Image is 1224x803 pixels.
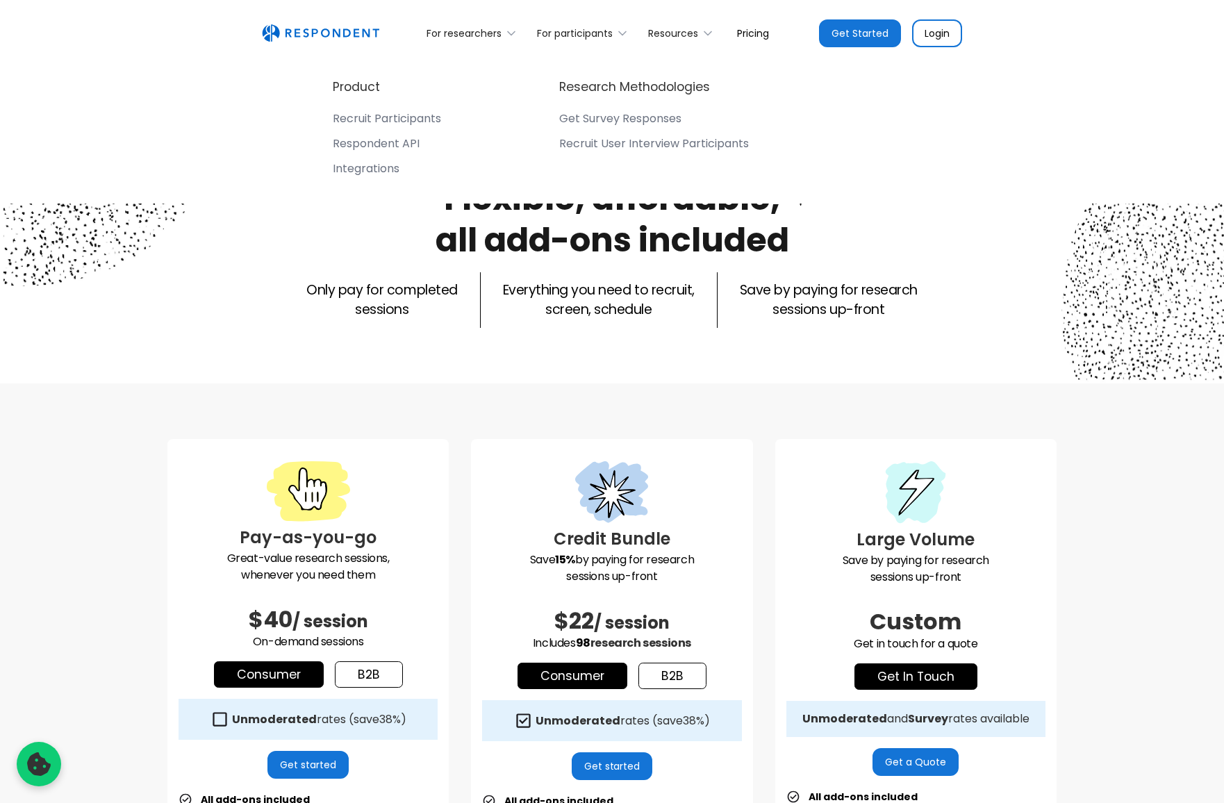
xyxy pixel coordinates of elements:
span: $40 [249,604,292,635]
p: Only pay for completed sessions [306,281,457,320]
strong: 15% [555,552,575,568]
span: $22 [554,605,594,636]
p: Everything you need to recruit, screen, schedule [503,281,695,320]
div: Resources [648,26,698,40]
div: Resources [640,17,726,49]
div: For participants [537,26,613,40]
div: For participants [529,17,640,49]
span: 98 [576,635,590,651]
h4: Product [333,78,380,95]
a: Respondent API [333,137,441,156]
div: Recruit Participants [333,112,441,126]
p: Save by paying for research sessions up-front [482,552,741,585]
div: For researchers [427,26,502,40]
h4: Research Methodologies [559,78,710,95]
h3: Credit Bundle [482,527,741,552]
a: Consumer [518,663,627,689]
span: 38% [379,711,401,727]
div: and rates available [802,712,1029,726]
p: Save by paying for research sessions up-front [786,552,1045,586]
div: For researchers [419,17,529,49]
strong: Survey [908,711,948,727]
div: rates (save ) [536,714,710,728]
a: Get started [267,751,349,779]
span: / session [594,611,670,634]
a: get in touch [854,663,977,690]
strong: Unmoderated [232,711,317,727]
div: Recruit User Interview Participants [559,137,749,151]
a: b2b [638,663,706,689]
strong: Unmoderated [802,711,887,727]
span: / session [292,610,368,633]
div: Respondent API [333,137,420,151]
strong: Unmoderated [536,713,620,729]
a: Get a Quote [872,748,959,776]
p: On-demand sessions [179,634,438,650]
a: Get Started [819,19,901,47]
a: Consumer [214,661,324,688]
span: Custom [870,606,961,637]
a: Get started [572,752,653,780]
p: Save by paying for research sessions up-front [740,281,918,320]
a: Pricing [726,17,780,49]
span: 38% [683,713,704,729]
p: Great-value research sessions, whenever you need them [179,550,438,583]
a: b2b [335,661,403,688]
a: Recruit Participants [333,112,441,131]
a: Get Survey Responses [559,112,749,131]
h1: Flexible, affordable, all add-ons included [436,175,789,263]
div: rates (save ) [232,713,406,727]
a: Recruit User Interview Participants [559,137,749,156]
a: Integrations [333,162,441,181]
h3: Pay-as-you-go [179,525,438,550]
a: home [262,24,379,42]
a: Login [912,19,962,47]
p: Get in touch for a quote [786,636,1045,652]
img: Untitled UI logotext [262,24,379,42]
h3: Large Volume [786,527,1045,552]
div: Get Survey Responses [559,112,681,126]
p: Includes [482,635,741,652]
div: Integrations [333,162,399,176]
span: research sessions [590,635,691,651]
